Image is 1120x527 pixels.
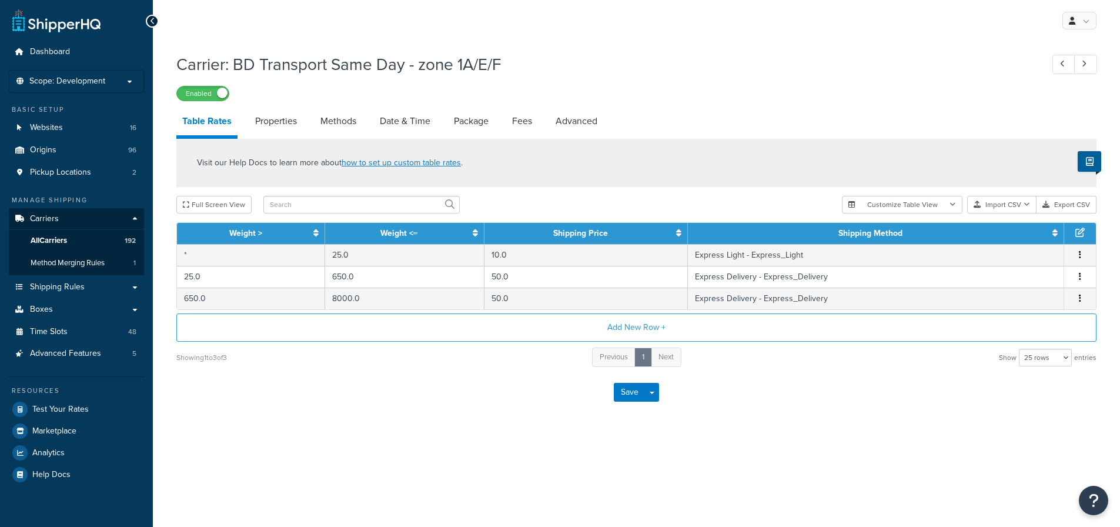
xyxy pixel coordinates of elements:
[176,349,227,366] div: Showing 1 to 3 of 3
[9,321,144,343] li: Time Slots
[29,76,105,86] span: Scope: Development
[9,442,144,463] a: Analytics
[651,348,681,367] a: Next
[9,252,144,274] li: Method Merging Rules
[315,107,362,135] a: Methods
[967,196,1037,214] button: Import CSV
[128,327,136,337] span: 48
[9,299,144,321] a: Boxes
[177,288,325,309] td: 650.0
[128,145,136,155] span: 96
[325,244,484,266] td: 25.0
[9,195,144,205] div: Manage Shipping
[1074,349,1096,366] span: entries
[1078,151,1101,172] button: Show Help Docs
[9,252,144,274] a: Method Merging Rules1
[9,162,144,184] a: Pickup Locations2
[176,107,238,139] a: Table Rates
[448,107,494,135] a: Package
[380,227,417,239] a: Weight <=
[614,383,646,402] button: Save
[132,168,136,178] span: 2
[9,162,144,184] li: Pickup Locations
[9,117,144,139] a: Websites16
[1074,55,1097,74] a: Next Record
[30,47,70,57] span: Dashboard
[325,266,484,288] td: 650.0
[9,208,144,275] li: Carriers
[197,156,463,169] p: Visit our Help Docs to learn more about .
[9,343,144,365] li: Advanced Features
[1037,196,1096,214] button: Export CSV
[31,258,105,268] span: Method Merging Rules
[177,86,229,101] label: Enabled
[9,208,144,230] a: Carriers
[132,349,136,359] span: 5
[838,227,902,239] a: Shipping Method
[9,230,144,252] a: AllCarriers192
[553,227,608,239] a: Shipping Price
[9,464,144,485] a: Help Docs
[658,351,674,362] span: Next
[32,448,65,458] span: Analytics
[1052,55,1075,74] a: Previous Record
[263,196,460,214] input: Search
[31,236,67,246] span: All Carriers
[176,53,1031,76] h1: Carrier: BD Transport Same Day - zone 1A/E/F
[325,288,484,309] td: 8000.0
[342,156,461,169] a: how to set up custom table rates
[30,282,85,292] span: Shipping Rules
[688,266,1064,288] td: Express Delivery - Express_Delivery
[125,236,136,246] span: 192
[30,305,53,315] span: Boxes
[1079,486,1108,515] button: Open Resource Center
[249,107,303,135] a: Properties
[30,214,59,224] span: Carriers
[550,107,603,135] a: Advanced
[842,196,962,214] button: Customize Table View
[634,348,652,367] a: 1
[484,244,688,266] td: 10.0
[130,123,136,133] span: 16
[9,421,144,442] a: Marketplace
[30,349,101,359] span: Advanced Features
[506,107,538,135] a: Fees
[30,327,68,337] span: Time Slots
[484,288,688,309] td: 50.0
[9,399,144,420] a: Test Your Rates
[9,139,144,161] li: Origins
[484,266,688,288] td: 50.0
[600,351,628,362] span: Previous
[688,244,1064,266] td: Express Light - Express_Light
[32,470,71,480] span: Help Docs
[176,313,1096,342] button: Add New Row +
[133,258,136,268] span: 1
[32,426,76,436] span: Marketplace
[30,168,91,178] span: Pickup Locations
[229,227,262,239] a: Weight >
[9,105,144,115] div: Basic Setup
[9,117,144,139] li: Websites
[9,343,144,365] a: Advanced Features5
[9,321,144,343] a: Time Slots48
[592,348,636,367] a: Previous
[374,107,436,135] a: Date & Time
[688,288,1064,309] td: Express Delivery - Express_Delivery
[30,145,56,155] span: Origins
[176,196,252,214] button: Full Screen View
[30,123,63,133] span: Websites
[32,405,89,415] span: Test Your Rates
[9,139,144,161] a: Origins96
[9,276,144,298] a: Shipping Rules
[177,266,325,288] td: 25.0
[9,386,144,396] div: Resources
[9,41,144,63] a: Dashboard
[999,349,1017,366] span: Show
